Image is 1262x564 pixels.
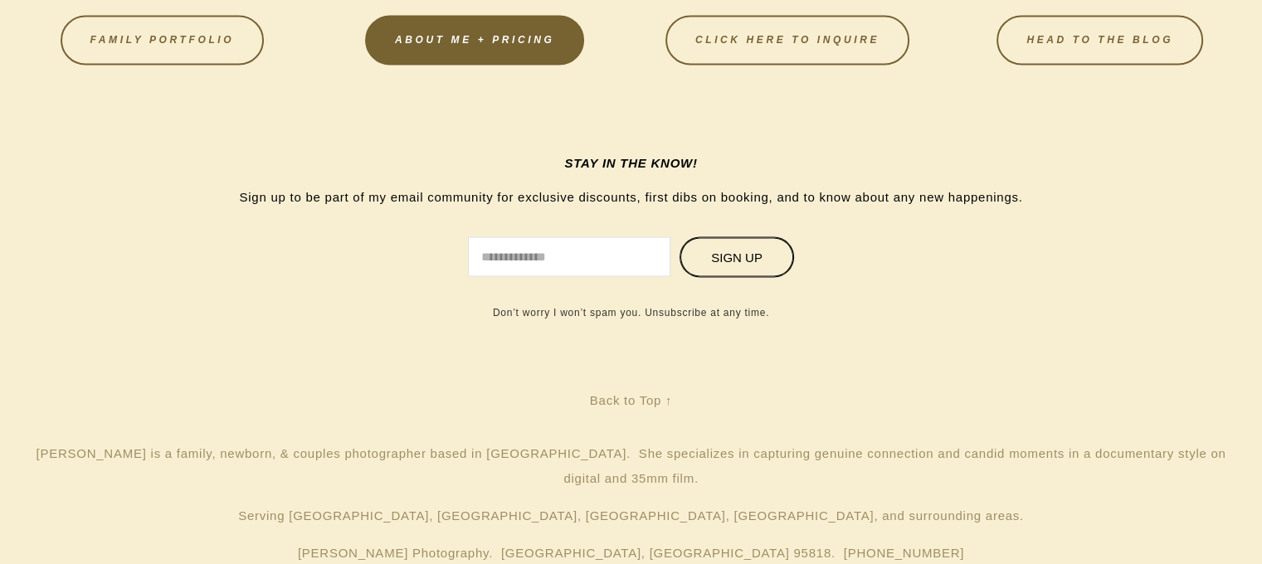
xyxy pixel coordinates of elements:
p: Don’t worry I won’t spam you. Unsubscribe at any time. [61,306,1201,318]
a: CLICK HERE TO INQUIRE [665,15,909,65]
p: Serving [GEOGRAPHIC_DATA], [GEOGRAPHIC_DATA], [GEOGRAPHIC_DATA], [GEOGRAPHIC_DATA], and surroundi... [20,503,1242,528]
a: FAMILY PORTFOLIO [61,15,265,65]
em: STAY IN THE KNOW! [564,156,697,170]
a: About Me + Pricing [365,15,584,65]
p: Sign up to be part of my email community for exclusive discounts, first dibs on booking, and to k... [147,187,1115,207]
p: [PERSON_NAME] is a family, newborn, & couples photographer based in [GEOGRAPHIC_DATA]. She specia... [20,440,1242,490]
a: HEAD TO THE BLOG [996,15,1203,65]
button: Sign Up [680,236,795,277]
a: Back to Top ↑ [590,392,673,406]
span: Sign Up [711,250,763,264]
